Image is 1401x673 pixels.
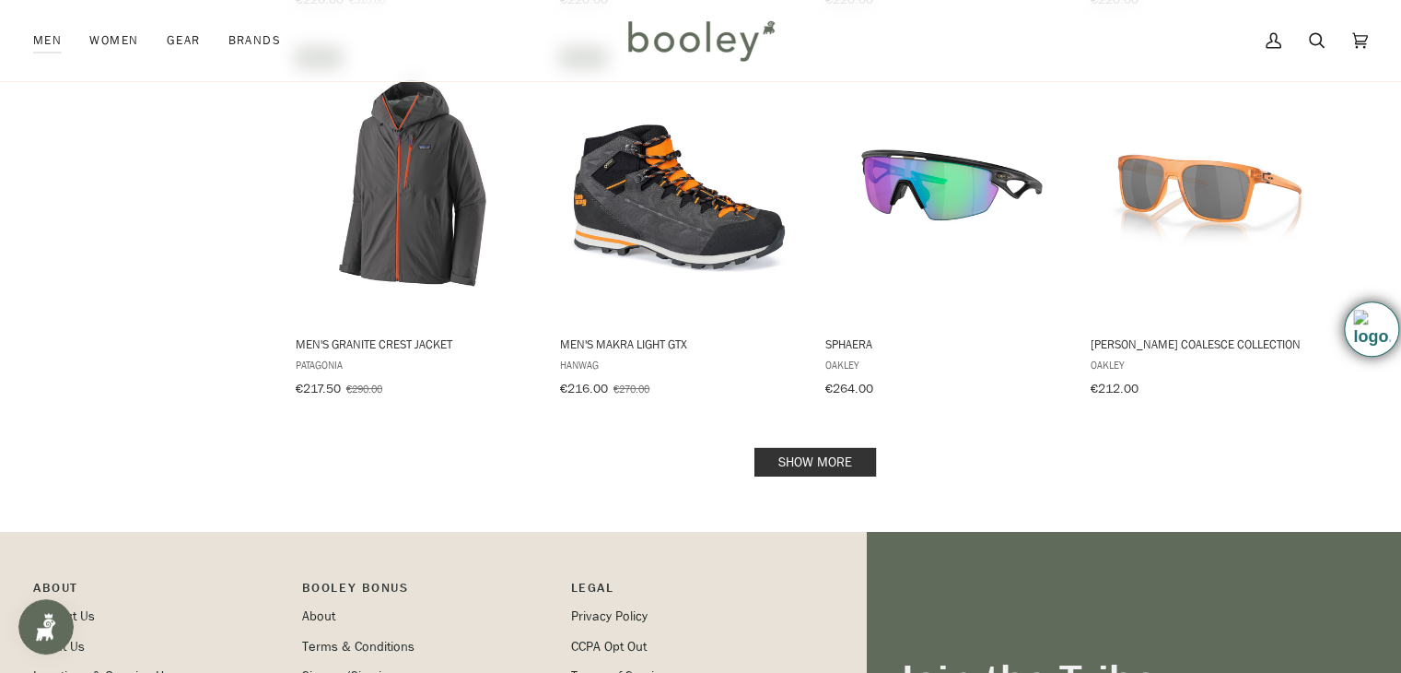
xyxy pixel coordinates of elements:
span: €264.00 [825,380,873,397]
img: Booley [620,14,781,67]
img: Oakley Sphaera Matte Black / Prizm Golf Lens - Booley Galway [823,62,1067,306]
img: Oakley Leffingwell Coalesce Collection Matte Transparent Ginger / Prizm Black Polarised Lens - Bo... [1087,62,1331,306]
a: CCPA Opt Out [571,638,647,655]
span: Patagonia [296,357,534,372]
span: Brands [228,31,281,50]
span: Men [33,31,62,50]
span: €212.00 [1090,380,1138,397]
p: Pipeline_Footer Main [33,578,284,607]
span: Hanwag [560,357,799,372]
span: Men's Granite Crest Jacket [296,336,534,352]
img: Timeline extension [1353,310,1390,349]
p: Pipeline_Footer Sub [571,578,822,607]
p: Booley Bonus [302,578,553,607]
span: Gear [167,31,201,50]
iframe: Button to open loyalty program pop-up [18,599,74,655]
span: €290.00 [346,381,382,396]
a: Privacy Policy [571,608,648,625]
a: Leffingwell Coalesce Collection [1087,45,1331,403]
div: Pagination [296,454,1336,471]
span: [PERSON_NAME] Coalesce Collection [1090,336,1328,352]
a: Men's Granite Crest Jacket [293,45,537,403]
span: Sphaera [825,336,1064,352]
a: Sphaera [823,45,1067,403]
span: Oakley [1090,357,1328,372]
a: Terms & Conditions [302,638,414,655]
img: Patagonia Men's Granite Crest Jacket Forge Grey - Booley Galway [293,62,537,306]
span: Men's Makra Light GTX [560,336,799,352]
a: About [302,608,335,625]
span: €217.50 [296,380,341,397]
span: €270.00 [613,381,649,396]
a: About Us [33,638,85,655]
a: Show more [754,448,876,477]
span: Oakley [825,357,1064,372]
span: Women [89,31,138,50]
span: €216.00 [560,380,608,397]
a: Men's Makra Light GTX [557,45,801,403]
img: Hanwag Men's Makra Light GTX Asphalt / Orange - Booley Galway [557,62,801,306]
